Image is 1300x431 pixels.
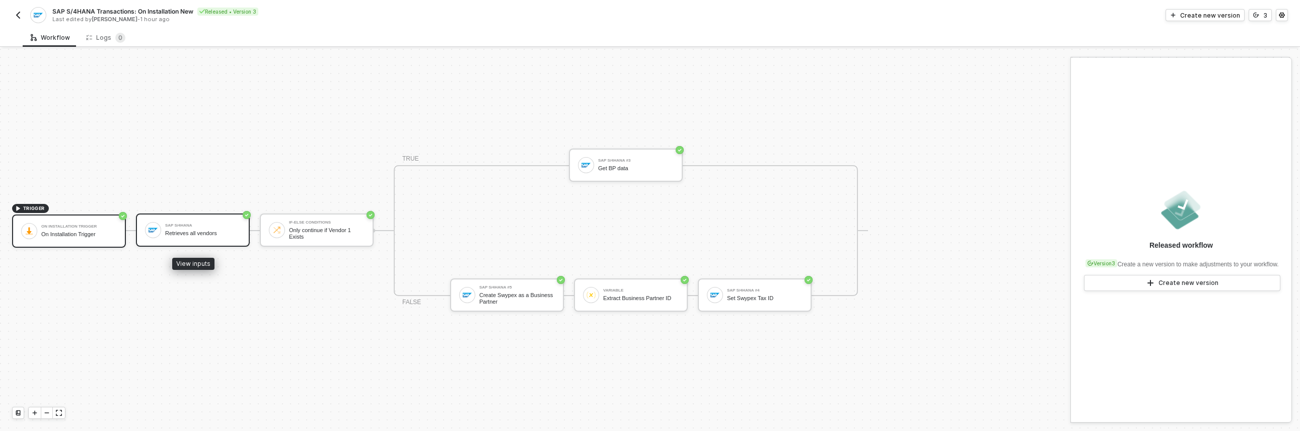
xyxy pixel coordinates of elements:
[52,16,649,23] div: Last edited by - 1 hour ago
[1088,260,1094,266] span: icon-versioning
[582,161,591,170] img: icon
[34,11,42,20] img: integration-icon
[805,276,813,284] span: icon-success-page
[272,226,281,235] img: icon
[15,205,21,211] span: icon-play
[12,9,24,21] button: back
[1149,240,1213,250] div: Released workflow
[165,230,241,237] div: Retrieves all vendors
[1159,188,1203,232] img: released.png
[598,165,674,172] div: Get BP data
[1263,11,1267,20] div: 3
[115,33,125,43] sup: 0
[1180,11,1240,20] div: Create new version
[1253,12,1259,18] span: icon-versioning
[1170,12,1176,18] span: icon-play
[14,11,22,19] img: back
[197,8,258,16] div: Released • Version 3
[367,211,375,219] span: icon-success-page
[402,298,421,307] div: FALSE
[1249,9,1272,21] button: 3
[710,291,719,300] img: icon
[56,410,62,416] span: icon-expand
[23,204,45,212] span: TRIGGER
[727,289,803,293] div: SAP S/4HANA #4
[598,159,674,163] div: SAP S/4HANA #3
[289,227,365,240] div: Only continue if Vendor 1 Exists
[479,292,555,305] div: Create Swypex as a Business Partner
[149,226,158,235] img: icon
[479,285,555,290] div: SAP S/4HANA #5
[603,295,679,302] div: Extract Business Partner ID
[44,410,50,416] span: icon-minus
[119,212,127,220] span: icon-success-page
[32,410,38,416] span: icon-play
[1279,12,1285,18] span: icon-settings
[1086,259,1117,267] div: Version 3
[557,276,565,284] span: icon-success-page
[52,7,193,16] span: SAP S/4HANA Transactions: On Installation New
[172,258,214,270] div: View inputs
[463,291,472,300] img: icon
[25,227,34,236] img: icon
[676,146,684,154] span: icon-success-page
[1084,275,1280,291] button: Create new version
[1146,279,1154,287] span: icon-play
[1159,279,1218,287] div: Create new version
[86,33,125,43] div: Logs
[1084,254,1278,269] div: Create a new version to make adjustments to your workflow.
[165,224,241,228] div: SAP S/4HANA
[31,34,70,42] div: Workflow
[289,221,365,225] div: If-Else Conditions
[1166,9,1245,21] button: Create new version
[402,154,419,164] div: TRUE
[727,295,803,302] div: Set Swypex Tax ID
[587,291,596,300] img: icon
[603,289,679,293] div: Variable
[681,276,689,284] span: icon-success-page
[41,231,117,238] div: On Installation Trigger
[92,16,137,23] span: [PERSON_NAME]
[41,225,117,229] div: On Installation Trigger
[243,211,251,219] span: icon-success-page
